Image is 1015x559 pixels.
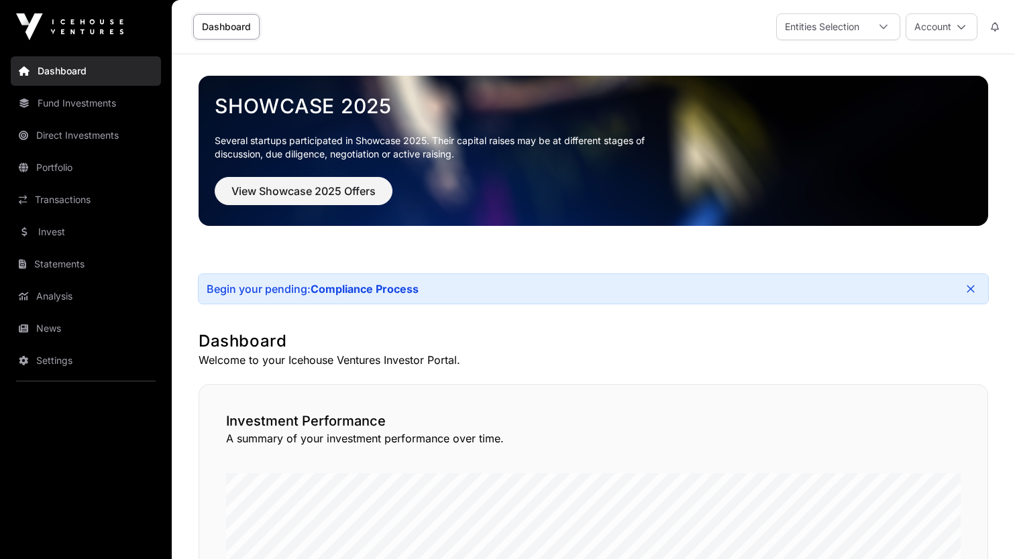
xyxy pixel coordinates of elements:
h2: Investment Performance [226,412,961,430]
a: Dashboard [193,14,260,40]
img: Icehouse Ventures Logo [16,13,123,40]
a: Dashboard [11,56,161,86]
a: News [11,314,161,343]
p: A summary of your investment performance over time. [226,430,961,446]
h1: Dashboard [199,330,988,352]
span: View Showcase 2025 Offers [231,183,376,199]
div: Chatwidget [948,495,1015,559]
a: Analysis [11,282,161,311]
p: Several startups participated in Showcase 2025. Their capital raises may be at different stages o... [215,134,665,161]
a: Compliance Process [311,282,419,296]
a: Settings [11,346,161,375]
button: View Showcase 2025 Offers [215,177,392,205]
a: Fund Investments [11,88,161,118]
a: Statements [11,249,161,279]
div: Entities Selection [777,14,867,40]
a: Transactions [11,185,161,214]
img: Showcase 2025 [199,76,988,226]
a: Showcase 2025 [215,94,972,118]
button: Account [906,13,977,40]
a: View Showcase 2025 Offers [215,190,392,204]
p: Welcome to your Icehouse Ventures Investor Portal. [199,352,988,368]
a: Invest [11,217,161,247]
button: Close [961,279,980,298]
a: Direct Investments [11,121,161,150]
a: Portfolio [11,153,161,182]
iframe: Chat Widget [948,495,1015,559]
div: Begin your pending: [207,282,419,296]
